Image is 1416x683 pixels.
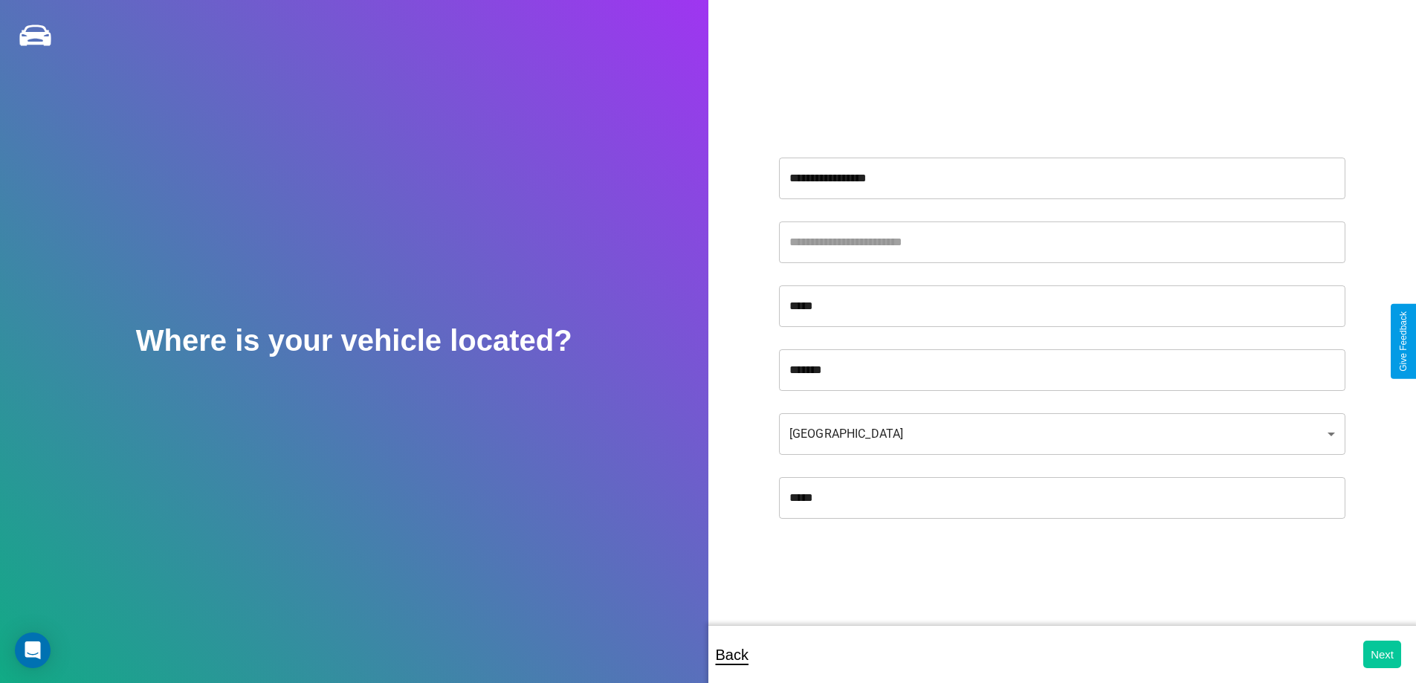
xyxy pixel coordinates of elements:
[1363,641,1401,668] button: Next
[136,324,572,357] h2: Where is your vehicle located?
[1398,311,1409,372] div: Give Feedback
[779,413,1345,455] div: [GEOGRAPHIC_DATA]
[15,632,51,668] div: Open Intercom Messenger
[716,641,749,668] p: Back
